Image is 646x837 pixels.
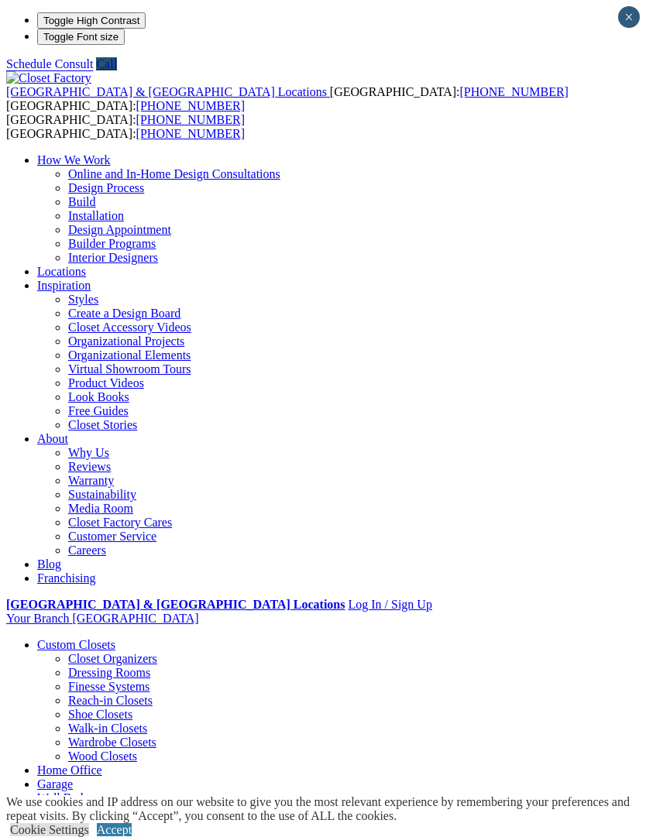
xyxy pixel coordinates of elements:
a: Builder Programs [68,237,156,250]
a: Finesse Systems [68,680,149,693]
a: Franchising [37,571,96,585]
a: Garage [37,777,73,791]
span: Your Branch [6,612,69,625]
span: Toggle Font size [43,31,119,43]
a: Locations [37,265,86,278]
a: Why Us [68,446,109,459]
a: Dressing Rooms [68,666,150,679]
a: Free Guides [68,404,129,417]
button: Toggle High Contrast [37,12,146,29]
a: Careers [68,544,106,557]
a: Schedule Consult [6,57,93,70]
a: Cookie Settings [10,823,89,836]
span: [GEOGRAPHIC_DATA]: [GEOGRAPHIC_DATA]: [6,113,245,140]
a: Wood Closets [68,750,137,763]
a: Build [68,195,96,208]
a: [PHONE_NUMBER] [136,127,245,140]
a: Customer Service [68,530,156,543]
a: Product Videos [68,376,144,389]
a: About [37,432,68,445]
a: [PHONE_NUMBER] [459,85,568,98]
a: How We Work [37,153,111,166]
span: [GEOGRAPHIC_DATA]: [GEOGRAPHIC_DATA]: [6,85,569,112]
a: Your Branch [GEOGRAPHIC_DATA] [6,612,199,625]
span: Toggle High Contrast [43,15,139,26]
a: Log In / Sign Up [348,598,431,611]
img: Closet Factory [6,71,91,85]
span: [GEOGRAPHIC_DATA] [72,612,198,625]
a: Online and In-Home Design Consultations [68,167,280,180]
a: Look Books [68,390,129,403]
button: Toggle Font size [37,29,125,45]
a: Design Appointment [68,223,171,236]
a: Closet Organizers [68,652,157,665]
a: Closet Factory Cares [68,516,172,529]
a: Inspiration [37,279,91,292]
a: Wardrobe Closets [68,736,156,749]
a: Accept [97,823,132,836]
a: Create a Design Board [68,307,180,320]
a: Blog [37,557,61,571]
a: Custom Closets [37,638,115,651]
a: Styles [68,293,98,306]
a: [GEOGRAPHIC_DATA] & [GEOGRAPHIC_DATA] Locations [6,85,330,98]
button: Close [618,6,640,28]
a: Closet Accessory Videos [68,321,191,334]
a: Wall Beds [37,791,88,804]
a: Design Process [68,181,144,194]
span: [GEOGRAPHIC_DATA] & [GEOGRAPHIC_DATA] Locations [6,85,327,98]
a: Shoe Closets [68,708,132,721]
a: Interior Designers [68,251,158,264]
a: Home Office [37,763,102,777]
a: Organizational Elements [68,348,191,362]
div: We use cookies and IP address on our website to give you the most relevant experience by remember... [6,795,646,823]
a: Warranty [68,474,114,487]
a: Sustainability [68,488,136,501]
a: [PHONE_NUMBER] [136,99,245,112]
a: [GEOGRAPHIC_DATA] & [GEOGRAPHIC_DATA] Locations [6,598,345,611]
a: Virtual Showroom Tours [68,362,191,376]
a: Reviews [68,460,111,473]
a: Call [96,57,117,70]
a: [PHONE_NUMBER] [136,113,245,126]
a: Closet Stories [68,418,137,431]
a: Media Room [68,502,133,515]
a: Organizational Projects [68,334,184,348]
a: Installation [68,209,124,222]
a: Walk-in Closets [68,722,147,735]
a: Reach-in Closets [68,694,153,707]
